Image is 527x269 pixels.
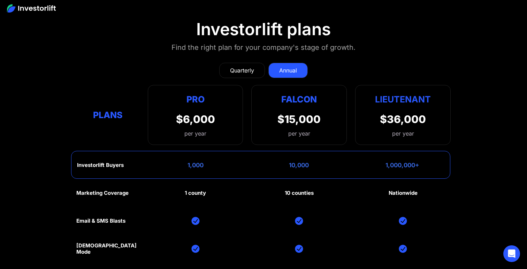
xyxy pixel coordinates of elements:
div: per year [288,129,310,138]
div: Investorlift plans [196,19,331,39]
div: [DEMOGRAPHIC_DATA] Mode [76,243,139,255]
div: $6,000 [176,113,215,125]
div: per year [176,129,215,138]
div: Plans [76,108,139,122]
div: per year [392,129,414,138]
div: Marketing Coverage [76,190,129,196]
div: Email & SMS Blasts [76,218,125,224]
div: 10,000 [289,162,309,169]
div: Nationwide [389,190,418,196]
div: $36,000 [380,113,426,125]
div: $15,000 [277,113,321,125]
div: Find the right plan for your company's stage of growth. [171,42,356,53]
div: 10 counties [285,190,314,196]
div: 1,000,000+ [385,162,419,169]
div: Pro [176,92,215,106]
div: Open Intercom Messenger [503,245,520,262]
div: Annual [279,66,297,75]
div: Quarterly [230,66,254,75]
div: 1,000 [188,162,204,169]
div: Falcon [281,92,317,106]
div: 1 county [185,190,206,196]
div: Investorlift Buyers [77,162,124,168]
strong: Lieutenant [375,94,431,105]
